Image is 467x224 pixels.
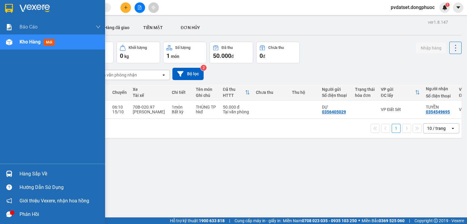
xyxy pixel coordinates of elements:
[196,87,217,92] div: Tên món
[409,217,410,224] span: |
[161,73,166,77] svg: open
[322,105,349,109] div: DỰ
[235,217,281,224] span: Cung cấp máy in - giấy in:
[231,54,234,59] span: đ
[381,107,420,112] div: VP Đất Sét
[442,5,447,10] img: icon-new-feature
[196,93,217,98] div: Ghi chú
[99,20,134,35] button: Hàng đã giao
[96,25,101,29] span: down
[151,5,156,10] span: aim
[196,105,217,109] div: THÙNG TP
[6,211,12,217] span: message
[133,109,166,114] div: [PERSON_NAME]
[426,86,453,91] div: Người nhận
[120,2,131,13] button: plus
[223,93,245,98] div: HTTT
[20,169,101,178] div: Hàng sắp về
[172,105,190,109] div: 1 món
[223,105,250,109] div: 50.000 đ
[456,5,461,10] span: caret-down
[426,105,453,109] div: TUYỀN
[446,3,448,7] span: 1
[129,46,147,50] div: Khối lượng
[120,52,123,59] span: 0
[133,93,166,98] div: Tài xế
[20,39,41,45] span: Kho hàng
[171,54,179,59] span: món
[381,87,415,92] div: VP gửi
[223,87,245,92] div: Đã thu
[172,90,190,95] div: Chi tiết
[20,23,38,31] span: Báo cáo
[434,219,438,223] span: copyright
[426,94,453,98] div: Số điện thoại
[453,2,463,13] button: caret-down
[381,93,415,98] div: ĐC lấy
[175,46,190,50] div: Số lượng
[222,46,233,50] div: Đã thu
[362,217,405,224] span: Miền Bắc
[322,93,349,98] div: Số điện thoại
[426,109,450,114] div: 0354549695
[181,25,200,30] span: ĐƠN HỦY
[6,184,12,190] span: question-circle
[355,87,375,92] div: Trạng thái
[163,42,207,63] button: Số lượng1món
[392,124,401,133] button: 1
[133,87,166,92] div: Xe
[450,126,455,131] svg: open
[138,5,142,10] span: file-add
[148,2,159,13] button: aim
[20,210,101,219] div: Phản hồi
[355,93,375,98] div: hóa đơn
[6,171,12,177] img: warehouse-icon
[5,4,13,13] img: logo-vxr
[256,42,300,63] button: Chưa thu0đ
[386,4,439,11] span: pvdatset.dongphuoc
[229,217,230,224] span: |
[6,198,12,204] span: notification
[283,217,357,224] span: Miền Nam
[379,218,405,223] strong: 0369 525 060
[135,2,145,13] button: file-add
[302,218,357,223] strong: 0708 023 035 - 0935 103 250
[322,109,346,114] div: 0356405029
[6,39,12,45] img: warehouse-icon
[112,105,127,109] div: 06:10
[428,19,448,25] div: ver 1.8.147
[263,54,265,59] span: đ
[259,52,263,59] span: 0
[6,24,12,30] img: solution-icon
[166,52,170,59] span: 1
[112,109,127,114] div: 15/10
[44,39,55,46] span: mới
[292,90,316,95] div: Thu hộ
[322,87,349,92] div: Người gửi
[117,42,160,63] button: Khối lượng0kg
[112,90,127,95] div: Chuyến
[196,109,217,114] div: hkđ
[172,68,204,80] button: Bộ lọc
[133,105,166,109] div: 70B-020.97
[378,85,423,100] th: Toggle SortBy
[143,25,163,30] span: TIỀN MẶT
[213,52,231,59] span: 50.000
[124,5,128,10] span: plus
[256,90,286,95] div: Chưa thu
[172,109,190,114] div: Bất kỳ
[210,42,253,63] button: Đã thu50.000đ
[96,72,137,78] div: Chọn văn phòng nhận
[20,197,89,205] span: Giới thiệu Vexere, nhận hoa hồng
[427,125,446,131] div: 10 / trang
[124,54,129,59] span: kg
[20,183,101,192] div: Hướng dẫn sử dụng
[445,3,450,7] sup: 1
[268,46,284,50] div: Chưa thu
[416,43,446,53] button: Nhập hàng
[170,217,225,224] span: Hỗ trợ kỹ thuật:
[201,65,207,71] sup: 2
[199,218,225,223] strong: 1900 633 818
[220,85,253,100] th: Toggle SortBy
[223,109,250,114] div: Tại văn phòng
